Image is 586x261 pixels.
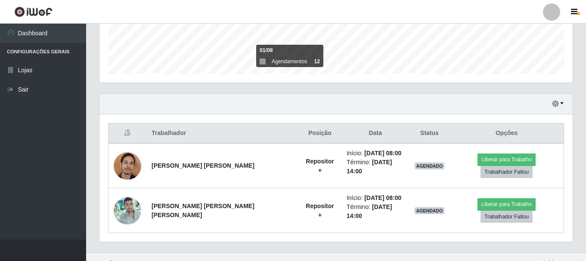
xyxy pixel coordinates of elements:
[415,163,445,169] span: AGENDADO
[347,158,404,176] li: Término:
[152,203,254,218] strong: [PERSON_NAME] [PERSON_NAME] [PERSON_NAME]
[114,147,141,184] img: 1736790726296.jpeg
[481,166,533,178] button: Trabalhador Faltou
[298,123,341,144] th: Posição
[477,154,536,166] button: Liberar para Trabalho
[347,203,404,221] li: Término:
[364,150,401,157] time: [DATE] 08:00
[450,123,564,144] th: Opções
[14,6,53,17] img: CoreUI Logo
[347,193,404,203] li: Início:
[481,211,533,223] button: Trabalhador Faltou
[152,162,254,169] strong: [PERSON_NAME] [PERSON_NAME]
[146,123,298,144] th: Trabalhador
[415,207,445,214] span: AGENDADO
[364,194,401,201] time: [DATE] 08:00
[306,203,334,218] strong: Repositor +
[114,192,141,229] img: 1747873820563.jpeg
[347,149,404,158] li: Início:
[409,123,450,144] th: Status
[477,198,536,210] button: Liberar para Trabalho
[306,158,334,174] strong: Repositor +
[341,123,409,144] th: Data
